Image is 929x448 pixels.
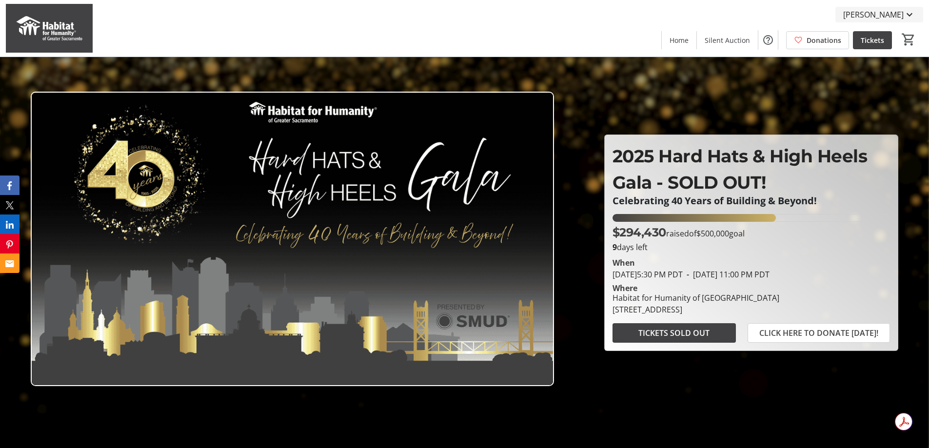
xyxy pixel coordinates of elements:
button: Help [758,30,778,50]
span: Tickets [861,35,884,45]
p: 2025 Hard Hats & High Heels Gala - SOLD OUT! [613,143,890,195]
span: [DATE] 11:00 PM PDT [683,269,770,280]
span: $500,000 [696,228,729,239]
span: [PERSON_NAME] [843,9,904,20]
p: raised of goal [613,224,745,241]
div: Habitat for Humanity of [GEOGRAPHIC_DATA] [613,292,779,304]
div: 58.88605600000001% of fundraising goal reached [613,214,890,222]
p: days left [613,241,890,253]
div: When [613,257,635,269]
span: Silent Auction [705,35,750,45]
p: Celebrating 40 Years of Building & Beyond! [613,195,890,206]
img: Habitat for Humanity of Greater Sacramento's Logo [6,4,93,53]
img: Campaign CTA Media Photo [31,92,554,386]
span: $294,430 [613,225,666,239]
a: Donations [786,31,849,49]
span: - [683,269,693,280]
span: Home [670,35,689,45]
button: [PERSON_NAME] [835,7,923,22]
a: Tickets [853,31,892,49]
span: TICKETS SOLD OUT [638,327,710,339]
a: Silent Auction [697,31,758,49]
span: CLICK HERE TO DONATE [DATE]! [759,327,878,339]
button: Cart [900,31,917,48]
span: 9 [613,242,617,253]
span: Donations [807,35,841,45]
div: Where [613,284,637,292]
div: [STREET_ADDRESS] [613,304,779,315]
span: [DATE] 5:30 PM PDT [613,269,683,280]
button: CLICK HERE TO DONATE [DATE]! [748,323,890,343]
a: Home [662,31,696,49]
button: TICKETS SOLD OUT [613,323,736,343]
